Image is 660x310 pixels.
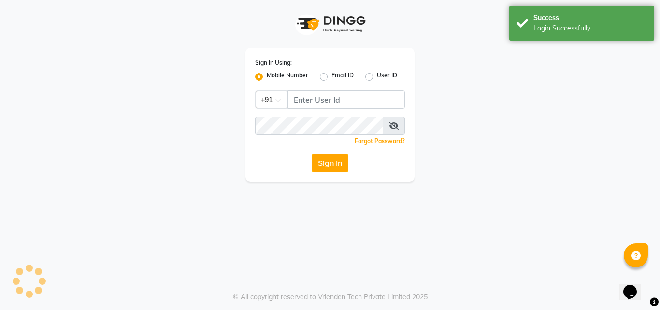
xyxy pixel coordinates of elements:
[291,10,369,38] img: logo1.svg
[267,71,308,83] label: Mobile Number
[255,117,383,135] input: Username
[619,271,650,300] iframe: chat widget
[312,154,348,172] button: Sign In
[533,23,647,33] div: Login Successfully.
[533,13,647,23] div: Success
[377,71,397,83] label: User ID
[255,59,292,67] label: Sign In Using:
[331,71,354,83] label: Email ID
[355,137,405,145] a: Forgot Password?
[287,90,405,109] input: Username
